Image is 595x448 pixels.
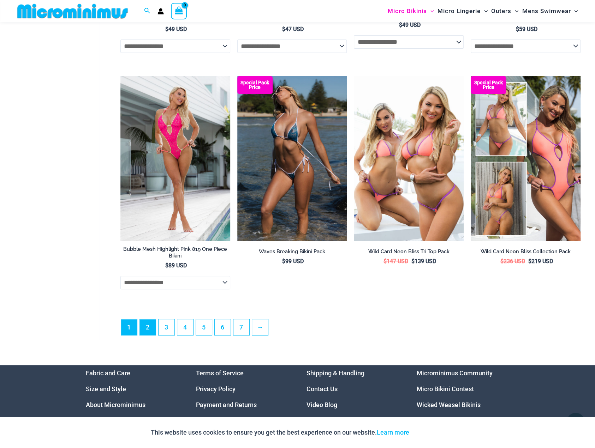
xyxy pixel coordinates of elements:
[411,258,415,265] span: $
[237,248,347,255] h2: Waves Breaking Bikini Pack
[386,2,436,20] a: Micro BikinisMenu ToggleMenu Toggle
[471,248,581,255] h2: Wild Card Neon Bliss Collection Pack
[233,319,249,335] a: Page 7
[399,22,402,28] span: $
[282,258,304,265] bdi: 99 USD
[86,385,126,393] a: Size and Style
[165,26,187,32] bdi: 49 USD
[237,76,347,241] img: Waves Breaking Ocean 312 Top 456 Bottom 08
[120,319,581,339] nav: Product Pagination
[86,365,179,413] aside: Footer Widget 1
[237,76,347,241] a: Waves Breaking Ocean 312 Top 456 Bottom 08 Waves Breaking Ocean 312 Top 456 Bottom 04Waves Breaki...
[282,26,304,32] bdi: 47 USD
[571,2,578,20] span: Menu Toggle
[500,258,525,265] bdi: 236 USD
[121,319,137,335] span: Page 1
[196,369,244,377] a: Terms of Service
[14,3,131,19] img: MM SHOP LOGO FLAT
[417,365,510,413] nav: Menu
[196,319,212,335] a: Page 5
[520,2,579,20] a: Mens SwimwearMenu ToggleMenu Toggle
[481,2,488,20] span: Menu Toggle
[417,401,481,408] a: Wicked Weasel Bikinis
[516,26,519,32] span: $
[491,2,511,20] span: Outers
[307,365,399,413] aside: Footer Widget 3
[86,401,145,408] a: About Microminimus
[151,427,409,438] p: This website uses cookies to ensure you get the best experience on our website.
[471,248,581,258] a: Wild Card Neon Bliss Collection Pack
[165,262,187,269] bdi: 89 USD
[522,2,571,20] span: Mens Swimwear
[144,7,150,16] a: Search icon link
[237,248,347,258] a: Waves Breaking Bikini Pack
[196,365,289,413] aside: Footer Widget 2
[215,319,231,335] a: Page 6
[383,258,408,265] bdi: 147 USD
[86,365,179,413] nav: Menu
[500,258,504,265] span: $
[307,365,399,413] nav: Menu
[196,401,257,408] a: Payment and Returns
[471,76,581,241] img: Collection Pack (7)
[417,365,510,413] aside: Footer Widget 4
[411,258,436,265] bdi: 139 USD
[196,365,289,413] nav: Menu
[282,26,285,32] span: $
[354,248,464,255] h2: Wild Card Neon Bliss Tri Top Pack
[438,2,481,20] span: Micro Lingerie
[307,369,364,377] a: Shipping & Handling
[528,258,553,265] bdi: 219 USD
[159,319,174,335] a: Page 3
[377,429,409,436] a: Learn more
[354,76,464,241] a: Wild Card Neon Bliss Tri Top PackWild Card Neon Bliss Tri Top Pack BWild Card Neon Bliss Tri Top ...
[196,385,236,393] a: Privacy Policy
[511,2,518,20] span: Menu Toggle
[417,369,493,377] a: Microminimus Community
[417,385,474,393] a: Micro Bikini Contest
[252,319,268,335] a: →
[415,424,445,441] button: Accept
[354,76,464,241] img: Wild Card Neon Bliss Tri Top Pack
[120,246,230,262] a: Bubble Mesh Highlight Pink 819 One Piece Bikini
[307,385,338,393] a: Contact Us
[120,246,230,259] h2: Bubble Mesh Highlight Pink 819 One Piece Bikini
[165,26,168,32] span: $
[177,319,193,335] a: Page 4
[427,2,434,20] span: Menu Toggle
[165,262,168,269] span: $
[120,76,230,241] img: Bubble Mesh Highlight Pink 819 One Piece 01
[399,22,421,28] bdi: 49 USD
[471,76,581,241] a: Collection Pack (7) Collection Pack B (1)Collection Pack B (1)
[471,80,506,90] b: Special Pack Price
[86,369,130,377] a: Fabric and Care
[385,1,581,21] nav: Site Navigation
[436,2,489,20] a: Micro LingerieMenu ToggleMenu Toggle
[489,2,520,20] a: OutersMenu ToggleMenu Toggle
[282,258,285,265] span: $
[388,2,427,20] span: Micro Bikinis
[157,8,164,14] a: Account icon link
[354,248,464,258] a: Wild Card Neon Bliss Tri Top Pack
[307,401,337,408] a: Video Blog
[171,3,187,19] a: View Shopping Cart, empty
[237,80,273,90] b: Special Pack Price
[383,258,387,265] span: $
[140,319,156,335] a: Page 2
[120,76,230,241] a: Bubble Mesh Highlight Pink 819 One Piece 01Bubble Mesh Highlight Pink 819 One Piece 03Bubble Mesh...
[516,26,537,32] bdi: 59 USD
[528,258,531,265] span: $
